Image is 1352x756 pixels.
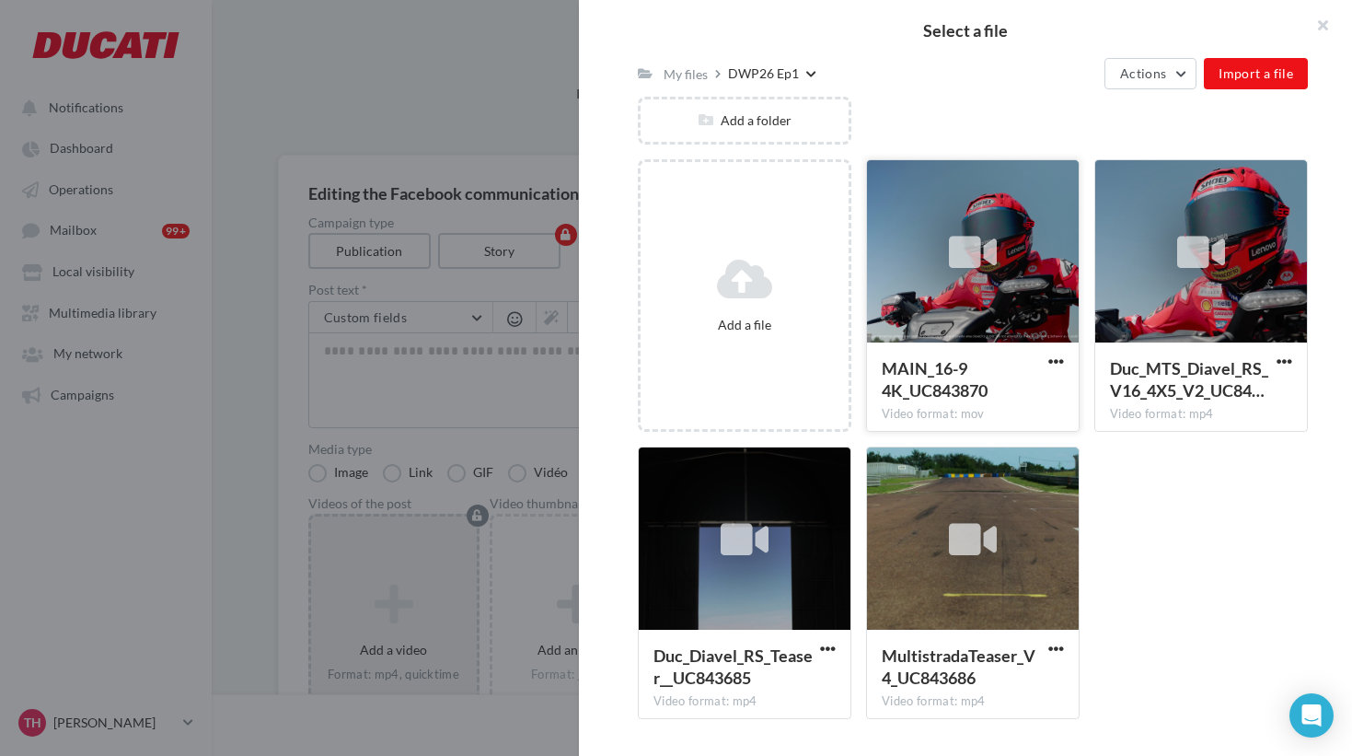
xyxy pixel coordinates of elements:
div: Video format: mp4 [1110,406,1292,423]
button: Import a file [1204,58,1308,89]
div: Open Intercom Messenger [1289,693,1334,738]
div: Video format: mp4 [653,693,836,710]
span: Duc_Diavel_RS_Teaser__UC843685 [653,646,813,688]
button: Actions [1104,58,1196,89]
div: Add a folder [641,111,849,129]
div: DWP26 Ep1 [728,64,799,82]
span: Import a file [1219,65,1293,81]
h2: Select a file [608,22,1323,39]
div: My files [664,65,708,83]
span: MultistradaTeaser_V4_UC843686 [882,646,1035,688]
span: MAIN_16-9 4K_UC843870 [882,358,988,401]
span: Duc_MTS_Diavel_RS_V16_4X5_V2_UC843869 [1110,358,1268,401]
span: Actions [1120,65,1166,81]
div: Video format: mp4 [882,693,1064,710]
div: Add a file [648,316,841,333]
div: Video format: mov [882,406,1064,423]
